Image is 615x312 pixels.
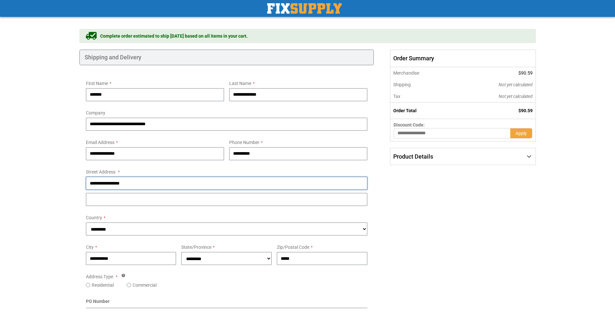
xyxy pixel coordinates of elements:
[86,140,114,145] span: Email Address
[390,90,455,102] th: Tax
[133,282,157,288] label: Commercial
[499,82,533,87] span: Not yet calculated
[510,128,532,138] button: Apply
[86,215,102,220] span: Country
[86,81,108,86] span: First Name
[267,3,342,14] a: store logo
[86,245,94,250] span: City
[79,50,374,65] div: Shipping and Delivery
[181,245,211,250] span: State/Province
[518,108,533,113] span: $90.59
[86,274,113,279] span: Address Type
[229,81,251,86] span: Last Name
[92,282,114,288] label: Residential
[394,122,425,127] span: Discount Code:
[86,110,105,115] span: Company
[393,82,411,87] span: Shipping
[390,50,536,67] span: Order Summary
[390,67,455,79] th: Merchandise
[267,3,342,14] img: Fix Industrial Supply
[86,298,368,308] div: PO Number
[393,108,417,113] strong: Order Total
[86,169,115,174] span: Street Address
[499,94,533,99] span: Not yet calculated
[518,70,533,76] span: $90.59
[229,140,259,145] span: Phone Number
[515,131,527,136] span: Apply
[277,245,309,250] span: Zip/Postal Code
[100,33,248,39] span: Complete order estimated to ship [DATE] based on all items in your cart.
[393,153,433,160] span: Product Details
